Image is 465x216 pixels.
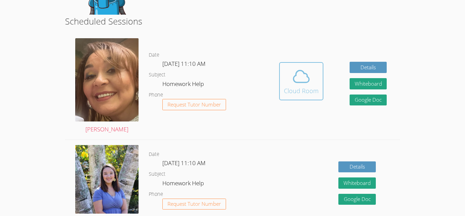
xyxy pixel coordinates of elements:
[149,51,159,59] dt: Date
[350,78,387,89] button: Whiteboard
[338,177,376,189] button: Whiteboard
[284,86,319,96] div: Cloud Room
[167,201,221,206] span: Request Tutor Number
[75,38,139,134] a: [PERSON_NAME]
[350,95,387,106] a: Google Doc
[149,150,159,159] dt: Date
[75,38,139,121] img: IMG_0482.jpeg
[350,62,387,73] a: Details
[338,161,376,173] a: Details
[162,79,205,91] dd: Homework Help
[149,71,165,79] dt: Subject
[149,170,165,178] dt: Subject
[162,199,226,210] button: Request Tutor Number
[162,159,206,167] span: [DATE] 11:10 AM
[162,99,226,110] button: Request Tutor Number
[162,60,206,68] span: [DATE] 11:10 AM
[65,15,400,28] h2: Scheduled Sessions
[149,190,163,199] dt: Phone
[167,102,221,107] span: Request Tutor Number
[279,62,323,100] button: Cloud Room
[149,91,163,99] dt: Phone
[338,194,376,205] a: Google Doc
[75,145,139,214] img: 343753644_906252020464290_5222193349758578822_n.jpg
[162,178,205,190] dd: Homework Help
